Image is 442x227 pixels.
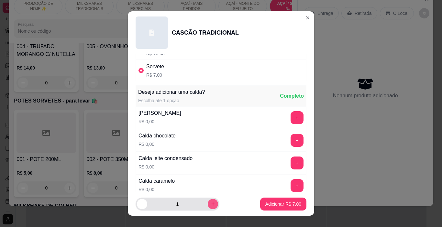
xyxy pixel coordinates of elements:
button: add [291,179,304,192]
button: decrease-product-quantity [137,199,147,209]
div: Deseja adicionar uma calda? [138,88,205,96]
p: R$ 0,00 [138,118,181,125]
div: CASCÃO TRADICIONAL [172,28,239,37]
div: Calda caramelo [138,177,175,185]
div: [PERSON_NAME] [138,109,181,117]
div: Calda leite condensado [138,155,193,162]
button: Adicionar R$ 7,00 [260,198,306,211]
button: add [291,157,304,169]
div: Calda chocolate [138,132,176,140]
div: Escolha até 1 opção [138,97,205,104]
div: Completo [280,92,304,100]
p: R$ 0,00 [138,164,193,170]
button: add [291,134,304,147]
p: Adicionar R$ 7,00 [265,201,301,207]
p: R$ 7,00 [146,72,164,78]
button: increase-product-quantity [208,199,218,209]
div: Sorvete [146,63,164,70]
p: R$ 0,00 [138,186,175,193]
button: Close [303,13,313,23]
button: add [291,111,304,124]
p: R$ 0,00 [138,141,176,147]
